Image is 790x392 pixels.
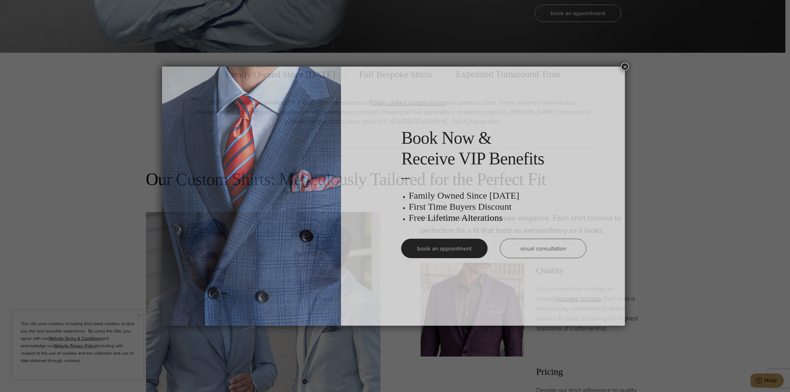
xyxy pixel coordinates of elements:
[409,212,586,223] h3: Free Lifetime Alterations
[409,190,586,201] h3: Family Owned Since [DATE]
[401,239,488,258] a: book an appointment
[500,239,586,258] a: visual consultation
[401,128,586,169] h2: Book Now & Receive VIP Benefits
[409,201,586,212] h3: First Time Buyers Discount
[14,4,27,10] span: Help
[621,63,629,71] button: Close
